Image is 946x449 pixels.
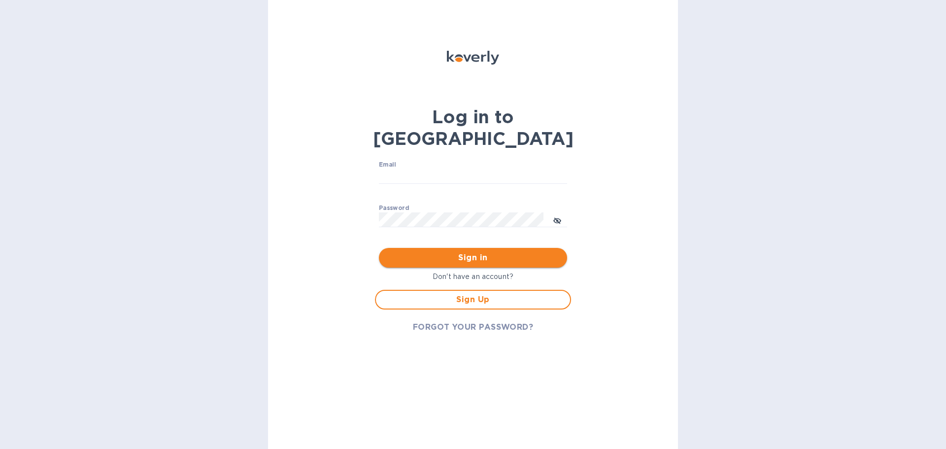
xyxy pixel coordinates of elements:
b: Log in to [GEOGRAPHIC_DATA] [373,106,574,149]
span: Sign in [387,252,559,264]
span: FORGOT YOUR PASSWORD? [413,321,534,333]
span: Sign Up [384,294,562,306]
button: toggle password visibility [547,210,567,230]
label: Email [379,162,396,168]
label: Password [379,205,409,211]
button: FORGOT YOUR PASSWORD? [405,317,541,337]
p: Don't have an account? [375,272,571,282]
button: Sign Up [375,290,571,310]
img: Koverly [447,51,499,65]
button: Sign in [379,248,567,268]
